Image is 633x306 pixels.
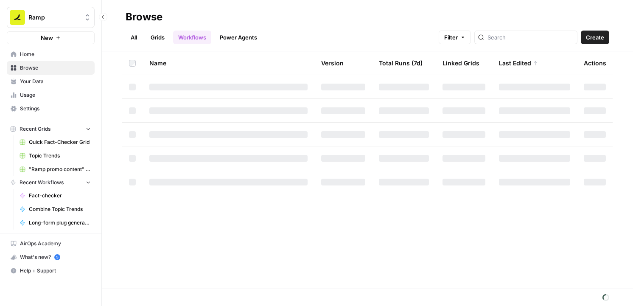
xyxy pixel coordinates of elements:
[29,192,91,199] span: Fact-checker
[7,123,95,135] button: Recent Grids
[29,205,91,213] span: Combine Topic Trends
[7,250,95,264] button: What's new? 5
[20,267,91,275] span: Help + Support
[149,51,308,75] div: Name
[7,102,95,115] a: Settings
[439,31,471,44] button: Filter
[586,33,604,42] span: Create
[16,216,95,230] a: Long-form plug generator – Content tuning version
[7,61,95,75] a: Browse
[16,135,95,149] a: Quick Fact-Checker Grid
[16,189,95,202] a: Fact-checker
[41,34,53,42] span: New
[499,51,538,75] div: Last Edited
[20,240,91,247] span: AirOps Academy
[215,31,262,44] a: Power Agents
[20,51,91,58] span: Home
[321,51,344,75] div: Version
[29,138,91,146] span: Quick Fact-Checker Grid
[7,237,95,250] a: AirOps Academy
[20,125,50,133] span: Recent Grids
[16,163,95,176] a: "Ramp promo content" generator -> Publish Sanity updates
[581,31,609,44] button: Create
[7,75,95,88] a: Your Data
[126,31,142,44] a: All
[29,166,91,173] span: "Ramp promo content" generator -> Publish Sanity updates
[20,91,91,99] span: Usage
[7,48,95,61] a: Home
[7,264,95,278] button: Help + Support
[20,64,91,72] span: Browse
[28,13,80,22] span: Ramp
[443,51,479,75] div: Linked Grids
[7,88,95,102] a: Usage
[29,152,91,160] span: Topic Trends
[29,219,91,227] span: Long-form plug generator – Content tuning version
[126,10,162,24] div: Browse
[10,10,25,25] img: Ramp Logo
[56,255,58,259] text: 5
[584,51,606,75] div: Actions
[379,51,423,75] div: Total Runs (7d)
[444,33,458,42] span: Filter
[487,33,574,42] input: Search
[7,251,94,264] div: What's new?
[173,31,211,44] a: Workflows
[7,31,95,44] button: New
[20,105,91,112] span: Settings
[20,179,64,186] span: Recent Workflows
[146,31,170,44] a: Grids
[7,7,95,28] button: Workspace: Ramp
[16,149,95,163] a: Topic Trends
[54,254,60,260] a: 5
[20,78,91,85] span: Your Data
[16,202,95,216] a: Combine Topic Trends
[7,176,95,189] button: Recent Workflows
